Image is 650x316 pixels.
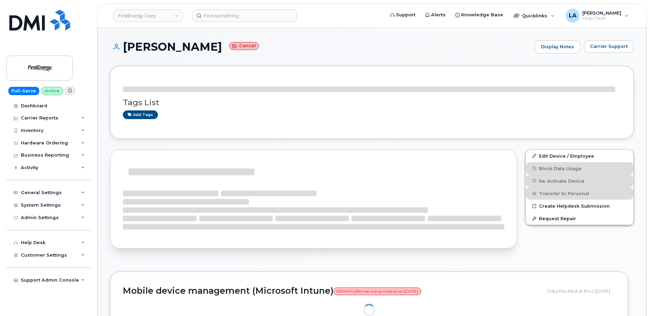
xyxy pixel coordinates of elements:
h1: [PERSON_NAME] [110,41,531,53]
small: Cancel [229,42,259,50]
div: Data fetched at 8:44 [DATE] [547,284,615,298]
button: Carrier Support [584,40,634,53]
h3: Tags List [123,98,621,107]
h2: Mobile device management (Microsoft Intune) [123,286,542,296]
button: Request Repair [526,212,633,225]
span: Carrier Support [590,43,628,50]
span: MDM Profile has not synced since [DATE] [334,288,421,295]
span: Re-Activate Device [539,178,584,183]
a: Display Notes [534,40,581,53]
button: Re-Activate Device [526,175,633,187]
button: Transfer to Personal [526,187,633,200]
button: Block Data Usage [526,162,633,175]
a: Add tags [123,110,158,119]
a: Edit Device / Employee [526,150,633,162]
a: Create Helpdesk Submission [526,200,633,212]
